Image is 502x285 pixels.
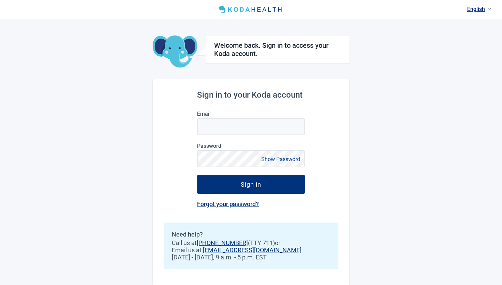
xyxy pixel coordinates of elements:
[464,3,494,15] a: Current language: English
[216,4,286,15] img: Koda Health
[172,239,330,246] span: Call us at (TTY 711) or
[197,175,305,194] button: Sign in
[488,8,491,11] span: down
[197,111,305,117] label: Email
[241,181,261,188] div: Sign in
[197,143,305,149] label: Password
[153,35,197,68] img: Koda Elephant
[259,155,302,164] button: Show Password
[197,200,259,208] a: Forgot your password?
[172,246,330,254] span: Email us at
[203,246,302,254] a: [EMAIL_ADDRESS][DOMAIN_NAME]
[197,239,248,246] a: [PHONE_NUMBER]
[172,231,330,238] h2: Need help?
[214,41,341,58] h1: Welcome back. Sign in to access your Koda account.
[197,90,305,100] h2: Sign in to your Koda account
[172,254,330,261] span: [DATE] - [DATE], 9 a.m. - 5 p.m. EST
